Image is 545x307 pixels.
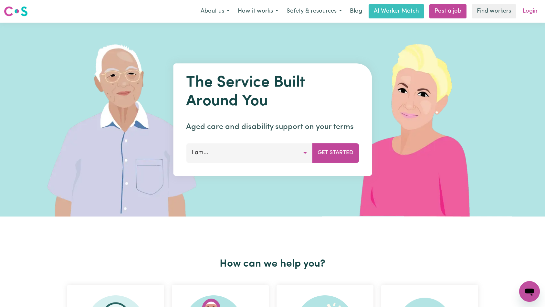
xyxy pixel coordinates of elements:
a: Blog [346,4,366,18]
h2: How can we help you? [63,258,482,270]
button: I am... [186,143,312,163]
button: How it works [234,5,282,18]
iframe: Button to launch messaging window [519,281,540,302]
a: AI Worker Match [369,4,424,18]
a: Find workers [472,4,516,18]
button: Safety & resources [282,5,346,18]
button: Get Started [312,143,359,163]
button: About us [196,5,234,18]
a: Careseekers logo [4,4,28,19]
img: Careseekers logo [4,5,28,17]
h1: The Service Built Around You [186,74,359,111]
a: Login [519,4,541,18]
p: Aged care and disability support on your terms [186,121,359,133]
a: Post a job [429,4,466,18]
